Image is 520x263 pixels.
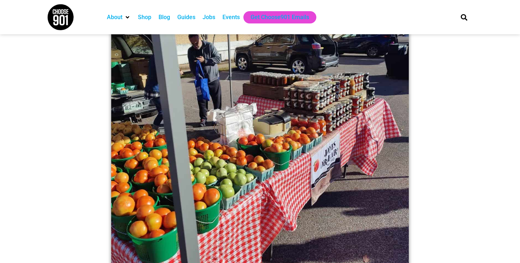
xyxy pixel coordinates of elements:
a: Shop [138,13,151,22]
a: Guides [177,13,195,22]
a: About [107,13,122,22]
div: About [103,11,134,23]
a: Blog [159,13,170,22]
a: Jobs [203,13,215,22]
div: Search [458,11,470,23]
a: Get Choose901 Emails [251,13,309,22]
a: Events [222,13,240,22]
nav: Main nav [103,11,448,23]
